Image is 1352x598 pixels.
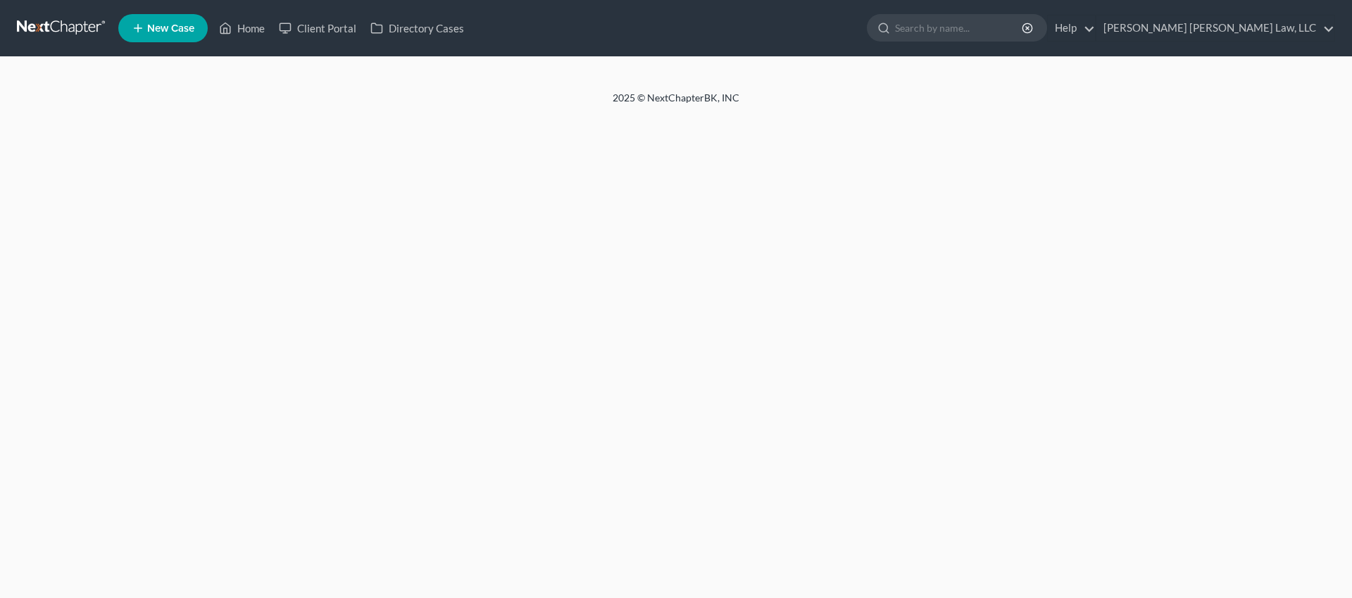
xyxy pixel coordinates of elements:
[1096,15,1334,41] a: [PERSON_NAME] [PERSON_NAME] Law, LLC
[895,15,1024,41] input: Search by name...
[1048,15,1095,41] a: Help
[212,15,272,41] a: Home
[275,91,1077,116] div: 2025 © NextChapterBK, INC
[272,15,363,41] a: Client Portal
[363,15,471,41] a: Directory Cases
[147,23,194,34] span: New Case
